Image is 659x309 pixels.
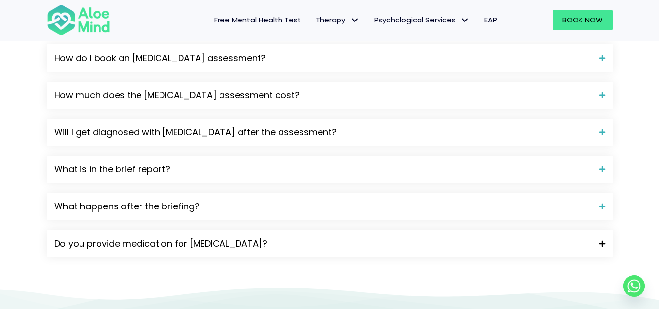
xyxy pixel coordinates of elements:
a: Whatsapp [623,275,645,297]
span: Psychological Services: submenu [458,13,472,27]
span: Free Mental Health Test [214,15,301,25]
span: EAP [484,15,497,25]
a: Psychological ServicesPsychological Services: submenu [367,10,477,30]
span: Therapy [316,15,359,25]
span: How do I book an [MEDICAL_DATA] assessment? [54,52,592,64]
a: EAP [477,10,504,30]
span: Will I get diagnosed with [MEDICAL_DATA] after the assessment? [54,126,592,139]
span: What is in the brief report? [54,163,592,176]
a: TherapyTherapy: submenu [308,10,367,30]
span: Book Now [562,15,603,25]
img: Aloe mind Logo [47,4,110,36]
span: What happens after the briefing? [54,200,592,213]
a: Book Now [553,10,613,30]
span: Do you provide medication for [MEDICAL_DATA]? [54,237,592,250]
span: Therapy: submenu [348,13,362,27]
span: How much does the [MEDICAL_DATA] assessment cost? [54,89,592,102]
nav: Menu [123,10,504,30]
span: Psychological Services [374,15,470,25]
a: Free Mental Health Test [207,10,308,30]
